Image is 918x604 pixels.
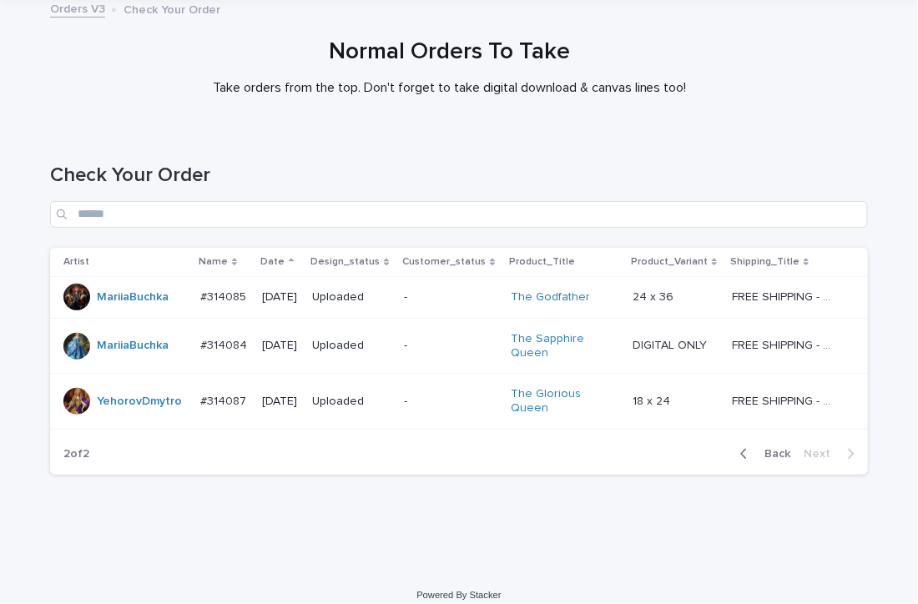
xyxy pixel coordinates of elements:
[200,391,250,409] p: #314087
[633,287,677,305] p: 24 x 36
[633,391,673,409] p: 18 x 24
[732,391,840,409] p: FREE SHIPPING - preview in 1-2 business days, after your approval delivery will take 5-10 b.d.
[312,395,391,409] p: Uploaded
[50,164,868,188] h1: Check Your Order
[262,290,299,305] p: [DATE]
[732,287,840,305] p: FREE SHIPPING - preview in 1-2 business days, after your approval delivery will take 5-10 b.d.
[41,38,859,67] h1: Normal Orders To Take
[511,387,615,415] a: The Glorious Queen
[312,339,391,353] p: Uploaded
[50,201,868,228] input: Search
[199,253,228,271] p: Name
[732,335,840,353] p: FREE SHIPPING - preview in 1-2 business days, after your approval delivery will take 5-10 b.d.
[402,253,486,271] p: Customer_status
[511,332,615,360] a: The Sapphire Queen
[50,434,103,475] p: 2 of 2
[310,253,380,271] p: Design_status
[797,446,868,461] button: Next
[200,287,250,305] p: #314085
[754,448,790,460] span: Back
[50,276,868,318] tr: MariiaBuchka #314085#314085 [DATE]Uploaded-The Godfather 24 x 3624 x 36 FREE SHIPPING - preview i...
[50,318,868,374] tr: MariiaBuchka #314084#314084 [DATE]Uploaded-The Sapphire Queen DIGITAL ONLYDIGITAL ONLY FREE SHIPP...
[97,290,169,305] a: MariiaBuchka
[511,290,590,305] a: The Godfather
[97,395,182,409] a: YehorovDmytro
[804,448,840,460] span: Next
[262,339,299,353] p: [DATE]
[312,290,391,305] p: Uploaded
[116,80,784,96] p: Take orders from the top. Don't forget to take digital download & canvas lines too!
[50,374,868,430] tr: YehorovDmytro #314087#314087 [DATE]Uploaded-The Glorious Queen 18 x 2418 x 24 FREE SHIPPING - pre...
[260,253,285,271] p: Date
[63,253,89,271] p: Artist
[404,290,497,305] p: -
[509,253,575,271] p: Product_Title
[262,395,299,409] p: [DATE]
[631,253,708,271] p: Product_Variant
[416,590,501,600] a: Powered By Stacker
[727,446,797,461] button: Back
[404,339,497,353] p: -
[97,339,169,353] a: MariiaBuchka
[404,395,497,409] p: -
[200,335,250,353] p: #314084
[730,253,799,271] p: Shipping_Title
[633,335,710,353] p: DIGITAL ONLY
